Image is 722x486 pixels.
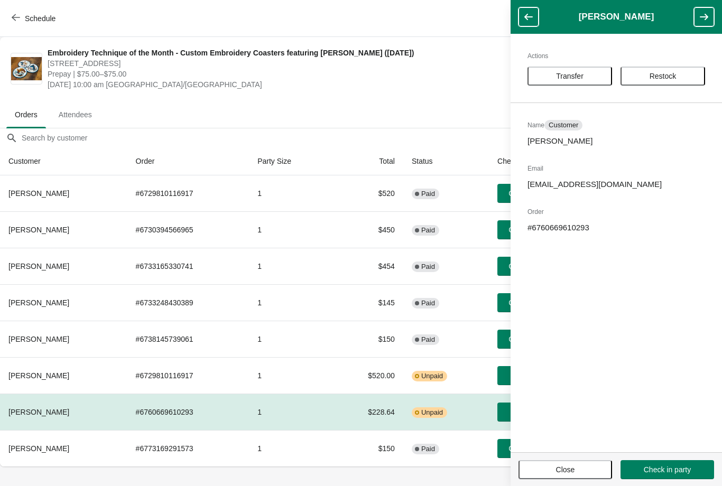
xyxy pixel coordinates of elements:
[127,248,249,284] td: # 6733165330741
[332,284,403,321] td: $145
[249,175,332,211] td: 1
[497,330,567,349] button: Check in party
[48,69,523,79] span: Prepay | $75.00–$75.00
[556,72,584,80] span: Transfer
[332,321,403,357] td: $150
[489,147,677,175] th: Check in/out
[556,465,575,474] span: Close
[421,372,443,380] span: Unpaid
[127,147,249,175] th: Order
[549,121,578,129] span: Customer
[497,184,567,203] button: Check in party
[332,248,403,284] td: $454
[421,226,435,235] span: Paid
[497,366,598,385] button: Check in party
[8,444,69,453] span: [PERSON_NAME]
[527,222,705,233] p: # 6760669610293
[249,284,332,321] td: 1
[6,105,46,124] span: Orders
[421,190,435,198] span: Paid
[127,430,249,466] td: # 6773169291573
[332,394,403,430] td: $228.64
[48,48,523,58] span: Embroidery Technique of the Month - Custom Embroidery Coasters featuring [PERSON_NAME] ([DATE])
[527,67,612,86] button: Transfer
[508,298,556,307] span: Check in party
[527,163,705,174] h2: Email
[508,335,556,343] span: Check in party
[127,321,249,357] td: # 6738145739061
[497,439,567,458] button: Check in party
[8,189,69,198] span: [PERSON_NAME]
[249,321,332,357] td: 1
[497,220,567,239] button: Check in party
[644,465,691,474] span: Check in party
[508,444,556,453] span: Check in party
[508,262,556,270] span: Check in party
[25,14,55,23] span: Schedule
[527,120,705,130] h2: Name
[508,226,556,234] span: Check in party
[127,357,249,394] td: # 6729810116917
[8,371,69,380] span: [PERSON_NAME]
[332,430,403,466] td: $150
[332,211,403,248] td: $450
[8,226,69,234] span: [PERSON_NAME]
[497,257,567,276] button: Check in party
[621,67,705,86] button: Restock
[421,408,443,417] span: Unpaid
[527,207,705,217] h2: Order
[539,12,694,22] h1: [PERSON_NAME]
[527,179,705,190] p: [EMAIL_ADDRESS][DOMAIN_NAME]
[421,335,435,344] span: Paid
[249,147,332,175] th: Party Size
[650,72,677,80] span: Restock
[332,357,403,394] td: $520.00
[21,128,722,147] input: Search by customer
[497,293,567,312] button: Check in party
[48,79,523,90] span: [DATE] 10:00 am [GEOGRAPHIC_DATA]/[GEOGRAPHIC_DATA]
[403,147,489,175] th: Status
[332,175,403,211] td: $520
[127,175,249,211] td: # 6729810116917
[421,299,435,307] span: Paid
[5,9,64,28] button: Schedule
[508,189,556,198] span: Check in party
[8,262,69,270] span: [PERSON_NAME]
[527,136,705,146] p: [PERSON_NAME]
[48,58,523,69] span: [STREET_ADDRESS]
[621,460,714,479] button: Check in party
[8,408,69,416] span: [PERSON_NAME]
[50,105,100,124] span: Attendees
[8,298,69,307] span: [PERSON_NAME]
[421,263,435,271] span: Paid
[11,57,42,80] img: Embroidery Technique of the Month - Custom Embroidery Coasters featuring Snow (November 4, 2025)
[8,335,69,343] span: [PERSON_NAME]
[249,357,332,394] td: 1
[519,460,612,479] button: Close
[249,211,332,248] td: 1
[332,147,403,175] th: Total
[497,403,598,422] button: Check in party
[249,248,332,284] td: 1
[249,394,332,430] td: 1
[127,394,249,430] td: # 6760669610293
[527,51,705,61] h2: Actions
[127,284,249,321] td: # 6733248430389
[127,211,249,248] td: # 6730394566965
[249,430,332,466] td: 1
[421,445,435,453] span: Paid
